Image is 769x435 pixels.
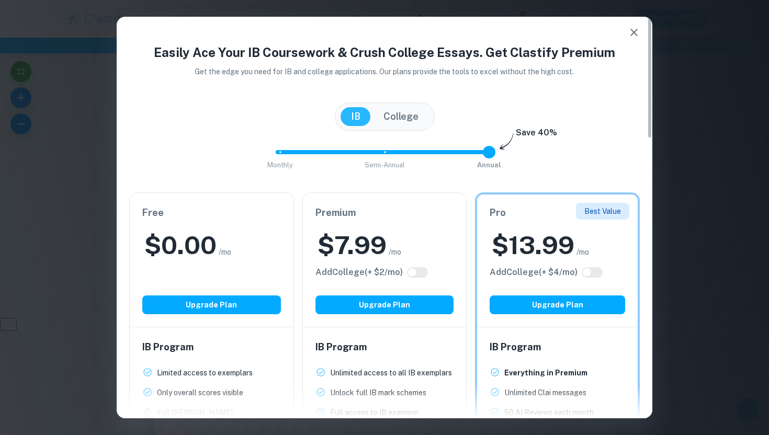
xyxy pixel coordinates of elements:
span: Monthly [267,161,293,169]
button: College [373,107,429,126]
span: /mo [219,246,231,258]
p: Unlimited access to all IB exemplars [330,367,452,379]
h2: $ 13.99 [492,228,574,262]
h6: Save 40% [516,127,557,144]
img: subscription-arrow.svg [500,133,514,151]
h6: IB Program [315,340,454,354]
h6: Click to see all the additional College features. [490,266,578,279]
h4: Easily Ace Your IB Coursework & Crush College Essays. Get Clastify Premium [129,43,640,62]
h6: Free [142,205,281,220]
button: Upgrade Plan [490,295,625,314]
h6: Click to see all the additional College features. [315,266,403,279]
h2: $ 0.00 [144,228,217,262]
button: IB [341,107,371,126]
span: /mo [576,246,589,258]
h6: Pro [490,205,625,220]
h6: Premium [315,205,454,220]
p: Get the edge you need for IB and college applications. Our plans provide the tools to excel witho... [180,66,589,77]
p: Best Value [584,205,621,217]
button: Upgrade Plan [142,295,281,314]
button: Upgrade Plan [315,295,454,314]
p: Limited access to exemplars [157,367,253,379]
h6: IB Program [142,340,281,354]
span: Semi-Annual [365,161,405,169]
span: Annual [477,161,501,169]
h2: $ 7.99 [318,228,387,262]
h6: IB Program [490,340,625,354]
p: Everything in Premium [504,367,587,379]
span: /mo [389,246,401,258]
